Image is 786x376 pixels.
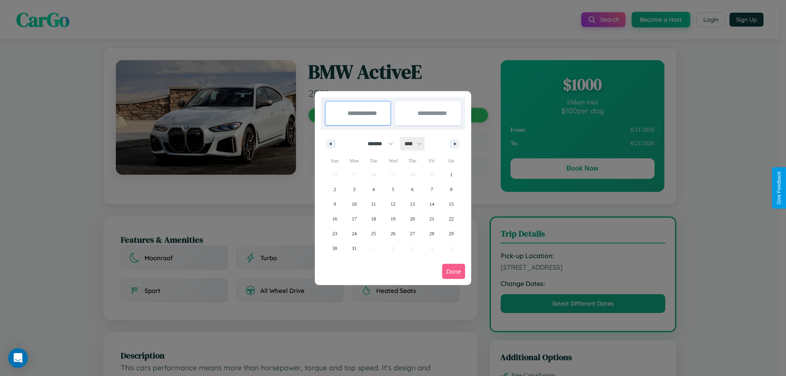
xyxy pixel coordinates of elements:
[449,197,454,212] span: 15
[325,182,344,197] button: 2
[364,182,383,197] button: 4
[344,182,364,197] button: 3
[383,212,402,226] button: 19
[429,197,434,212] span: 14
[334,197,336,212] span: 9
[383,226,402,241] button: 26
[332,212,337,226] span: 16
[344,226,364,241] button: 24
[383,154,402,167] span: Wed
[391,197,395,212] span: 12
[332,241,337,256] span: 30
[8,348,28,368] div: Open Intercom Messenger
[371,226,376,241] span: 25
[422,226,441,241] button: 28
[410,212,415,226] span: 20
[364,154,383,167] span: Tue
[429,226,434,241] span: 28
[431,182,433,197] span: 7
[410,226,415,241] span: 27
[422,212,441,226] button: 21
[403,197,422,212] button: 13
[383,182,402,197] button: 5
[429,212,434,226] span: 21
[371,197,376,212] span: 11
[325,241,344,256] button: 30
[403,154,422,167] span: Thu
[325,154,344,167] span: Sun
[364,212,383,226] button: 18
[776,171,782,205] div: Give Feedback
[422,197,441,212] button: 14
[442,264,465,279] button: Done
[392,182,394,197] span: 5
[403,212,422,226] button: 20
[442,197,461,212] button: 15
[442,226,461,241] button: 29
[344,241,364,256] button: 31
[334,182,336,197] span: 2
[353,182,355,197] span: 3
[449,212,454,226] span: 22
[352,241,357,256] span: 31
[410,197,415,212] span: 13
[344,197,364,212] button: 10
[449,226,454,241] span: 29
[352,226,357,241] span: 24
[325,226,344,241] button: 23
[352,212,357,226] span: 17
[391,212,395,226] span: 19
[344,154,364,167] span: Mon
[403,226,422,241] button: 27
[325,212,344,226] button: 16
[344,212,364,226] button: 17
[383,197,402,212] button: 12
[364,197,383,212] button: 11
[391,226,395,241] span: 26
[411,182,413,197] span: 6
[403,182,422,197] button: 6
[332,226,337,241] span: 23
[442,154,461,167] span: Sat
[450,182,452,197] span: 8
[373,182,375,197] span: 4
[442,212,461,226] button: 22
[371,212,376,226] span: 18
[422,182,441,197] button: 7
[364,226,383,241] button: 25
[352,197,357,212] span: 10
[442,167,461,182] button: 1
[422,154,441,167] span: Fri
[450,167,452,182] span: 1
[325,197,344,212] button: 9
[442,182,461,197] button: 8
